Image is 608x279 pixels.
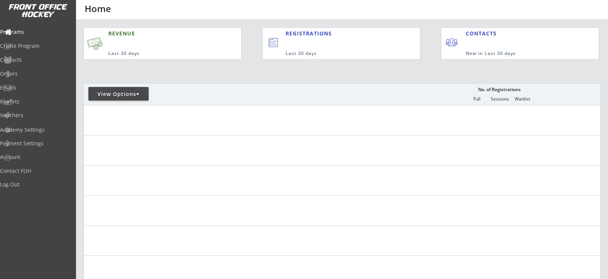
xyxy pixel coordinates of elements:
div: Last 30 days [286,50,389,57]
div: CONTACTS [466,30,500,37]
div: REVENUE [108,30,205,37]
div: Waitlist [511,96,534,102]
div: View Options [88,90,149,98]
div: New in Last 30 days [466,50,564,57]
div: No. of Registrations [476,87,523,92]
div: Sessions [488,96,511,102]
div: Last 30 days [108,50,205,57]
div: REGISTRATIONS [286,30,385,37]
div: Full [465,96,488,102]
